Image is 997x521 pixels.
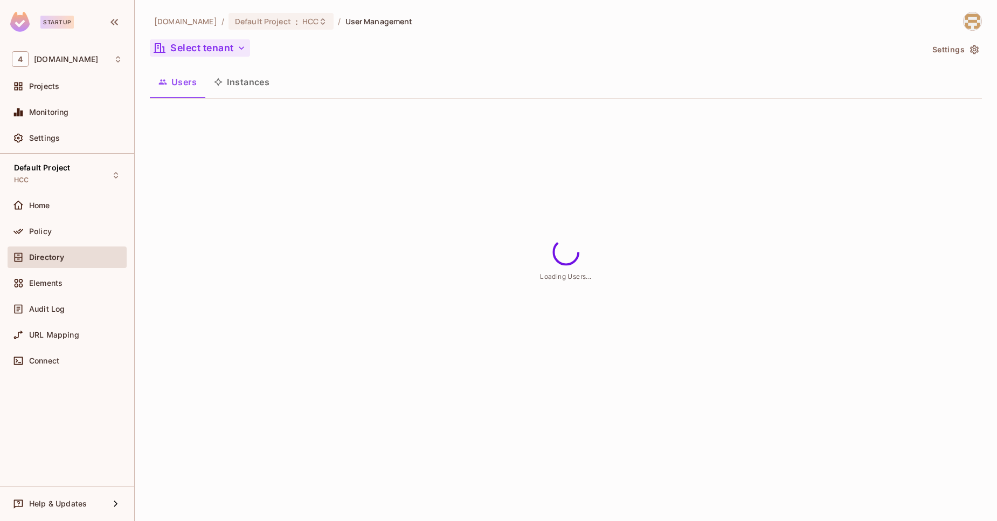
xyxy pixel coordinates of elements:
span: 4 [12,51,29,67]
span: Loading Users... [540,272,591,280]
span: Audit Log [29,305,65,313]
span: URL Mapping [29,331,79,339]
span: Workspace: 46labs.com [34,55,98,64]
span: User Management [345,16,413,26]
span: Settings [29,134,60,142]
span: Connect [29,357,59,365]
li: / [338,16,341,26]
span: Projects [29,82,59,91]
div: Startup [40,16,74,29]
span: the active workspace [154,16,217,26]
span: Directory [29,253,64,262]
button: Settings [928,41,982,58]
span: Help & Updates [29,499,87,508]
img: ali.sheikh@46labs.com [964,12,981,30]
span: Policy [29,227,52,236]
span: Home [29,201,50,210]
button: Select tenant [150,39,250,57]
span: HCC [14,176,29,184]
span: : [295,17,299,26]
button: Instances [205,68,278,95]
span: Elements [29,279,63,287]
span: Default Project [14,163,70,172]
span: Default Project [235,16,291,26]
span: Monitoring [29,108,69,116]
span: HCC [302,16,319,26]
li: / [221,16,224,26]
img: SReyMgAAAABJRU5ErkJggg== [10,12,30,32]
button: Users [150,68,205,95]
